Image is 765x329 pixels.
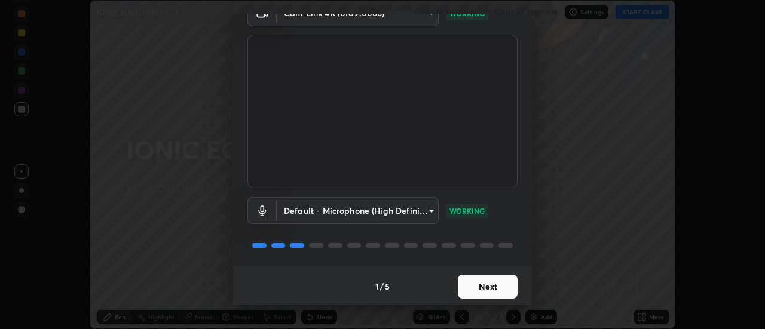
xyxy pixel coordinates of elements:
h4: 1 [375,280,379,293]
button: Next [458,275,518,299]
h4: 5 [385,280,390,293]
div: Cam Link 4K (0fd9:0066) [277,197,439,224]
h4: / [380,280,384,293]
p: WORKING [449,205,485,216]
